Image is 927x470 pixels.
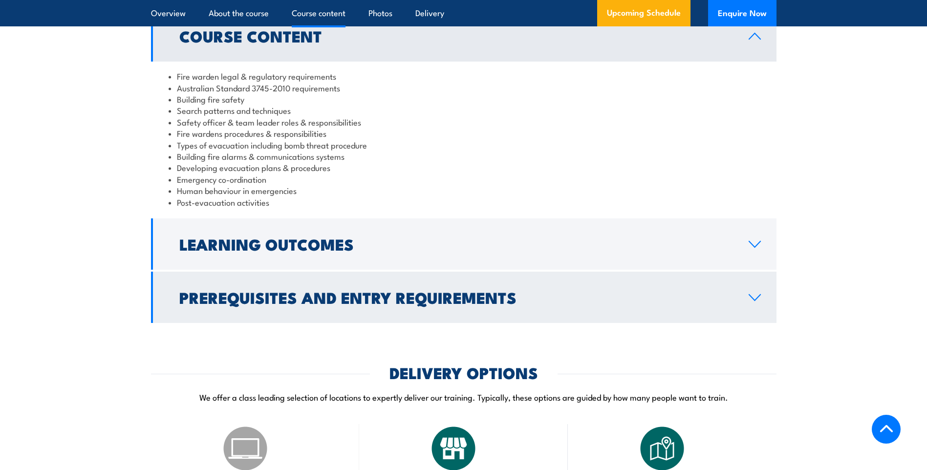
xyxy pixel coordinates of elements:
h2: Prerequisites and Entry Requirements [179,290,733,304]
li: Fire wardens procedures & responsibilities [169,128,759,139]
li: Safety officer & team leader roles & responsibilities [169,116,759,128]
h2: Course Content [179,29,733,43]
li: Human behaviour in emergencies [169,185,759,196]
li: Post-evacuation activities [169,196,759,208]
li: Fire warden legal & regulatory requirements [169,70,759,82]
li: Building fire alarms & communications systems [169,150,759,162]
h2: Learning Outcomes [179,237,733,251]
a: Course Content [151,10,776,62]
li: Australian Standard 3745-2010 requirements [169,82,759,93]
p: We offer a class leading selection of locations to expertly deliver our training. Typically, thes... [151,391,776,403]
li: Types of evacuation including bomb threat procedure [169,139,759,150]
li: Building fire safety [169,93,759,105]
a: Prerequisites and Entry Requirements [151,272,776,323]
h2: DELIVERY OPTIONS [389,365,538,379]
li: Emergency co-ordination [169,173,759,185]
a: Learning Outcomes [151,218,776,270]
li: Search patterns and techniques [169,105,759,116]
li: Developing evacuation plans & procedures [169,162,759,173]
